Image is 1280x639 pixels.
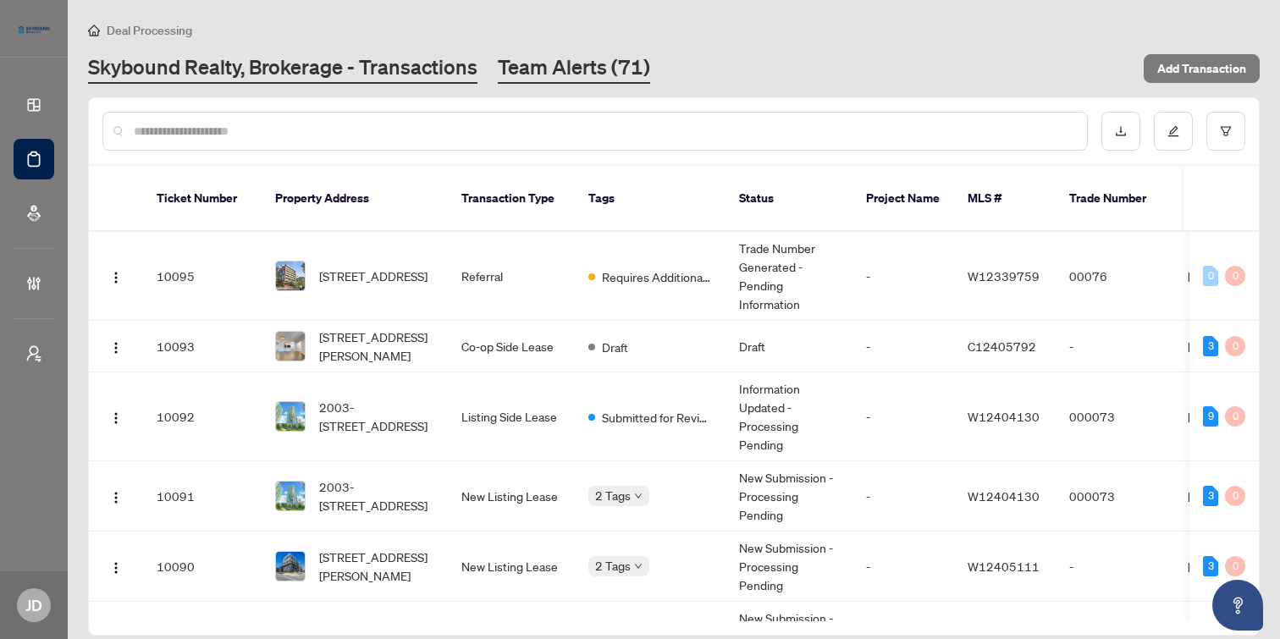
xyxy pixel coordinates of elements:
button: Open asap [1212,580,1263,631]
img: thumbnail-img [276,332,305,361]
td: New Submission - Processing Pending [726,532,852,602]
td: 10095 [143,232,262,321]
span: down [634,492,643,500]
div: 0 [1225,266,1245,286]
td: 10090 [143,532,262,602]
span: W12405111 [968,559,1040,574]
td: Co-op Side Lease [448,321,575,372]
td: - [852,321,954,372]
img: thumbnail-img [276,552,305,581]
span: download [1115,125,1127,137]
span: 2 Tags [595,486,631,505]
div: 3 [1203,556,1218,576]
td: 000073 [1056,461,1174,532]
span: 2003-[STREET_ADDRESS] [319,398,434,435]
img: thumbnail-img [276,262,305,290]
th: Project Name [852,166,954,232]
th: Property Address [262,166,448,232]
div: 3 [1203,486,1218,506]
td: - [852,461,954,532]
span: W12404130 [968,409,1040,424]
button: filter [1206,112,1245,151]
img: Logo [109,561,123,575]
button: Logo [102,482,130,510]
th: Ticket Number [143,166,262,232]
span: Requires Additional Docs [602,267,712,286]
button: Add Transaction [1144,54,1260,83]
button: Logo [102,333,130,360]
span: user-switch [25,345,42,362]
span: Deal Processing [107,23,192,38]
img: thumbnail-img [276,402,305,431]
span: Add Transaction [1157,55,1246,82]
td: 10092 [143,372,262,461]
td: 10093 [143,321,262,372]
td: - [1056,321,1174,372]
img: thumbnail-img [276,482,305,510]
span: filter [1220,125,1232,137]
div: 0 [1225,556,1245,576]
td: New Submission - Processing Pending [726,461,852,532]
span: [STREET_ADDRESS][PERSON_NAME] [319,328,434,365]
div: 0 [1225,486,1245,506]
span: edit [1167,125,1179,137]
button: edit [1154,112,1193,151]
td: 00076 [1056,232,1174,321]
div: 3 [1203,336,1218,356]
th: Transaction Type [448,166,575,232]
span: C12405792 [968,339,1036,354]
img: Logo [109,491,123,504]
span: 2 Tags [595,556,631,576]
span: [STREET_ADDRESS][PERSON_NAME] [319,548,434,585]
div: 0 [1203,266,1218,286]
td: New Listing Lease [448,532,575,602]
span: W12339759 [968,268,1040,284]
div: 0 [1225,406,1245,427]
div: 0 [1225,336,1245,356]
span: [STREET_ADDRESS] [319,267,428,285]
td: Listing Side Lease [448,372,575,461]
span: Draft [602,338,628,356]
td: New Listing Lease [448,461,575,532]
td: Information Updated - Processing Pending [726,372,852,461]
span: W12404130 [968,488,1040,504]
td: Draft [726,321,852,372]
td: - [852,372,954,461]
td: - [852,532,954,602]
th: Tags [575,166,726,232]
button: Logo [102,262,130,289]
span: JD [25,593,42,617]
span: Submitted for Review [602,408,712,427]
button: Logo [102,553,130,580]
button: download [1101,112,1140,151]
td: 000073 [1056,372,1174,461]
img: logo [14,21,54,38]
img: Logo [109,341,123,355]
td: Trade Number Generated - Pending Information [726,232,852,321]
a: Team Alerts (71) [498,53,650,84]
th: MLS # [954,166,1056,232]
th: Status [726,166,852,232]
span: 2003-[STREET_ADDRESS] [319,477,434,515]
td: - [852,232,954,321]
a: Skybound Realty, Brokerage - Transactions [88,53,477,84]
button: Logo [102,403,130,430]
span: down [634,562,643,570]
td: - [1056,532,1174,602]
img: Logo [109,271,123,284]
span: home [88,25,100,36]
div: 9 [1203,406,1218,427]
th: Trade Number [1056,166,1174,232]
img: Logo [109,411,123,425]
td: 10091 [143,461,262,532]
td: Referral [448,232,575,321]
